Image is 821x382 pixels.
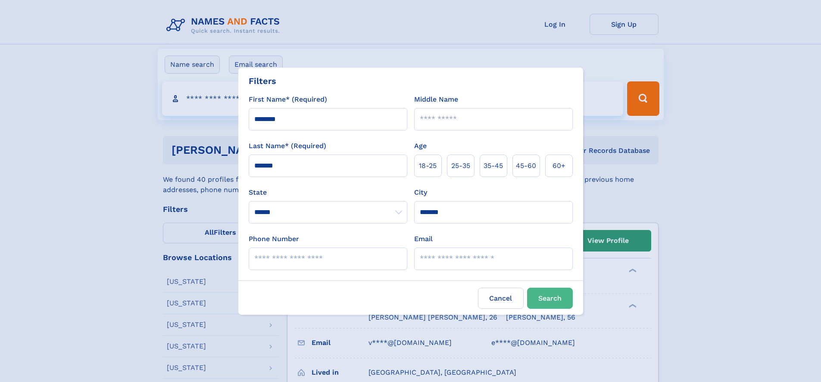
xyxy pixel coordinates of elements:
[414,234,433,244] label: Email
[419,161,437,171] span: 18‑25
[516,161,536,171] span: 45‑60
[249,187,407,198] label: State
[249,141,326,151] label: Last Name* (Required)
[249,234,299,244] label: Phone Number
[478,288,524,309] label: Cancel
[414,94,458,105] label: Middle Name
[527,288,573,309] button: Search
[414,141,427,151] label: Age
[451,161,470,171] span: 25‑35
[249,94,327,105] label: First Name* (Required)
[414,187,427,198] label: City
[484,161,503,171] span: 35‑45
[249,75,276,87] div: Filters
[553,161,565,171] span: 60+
